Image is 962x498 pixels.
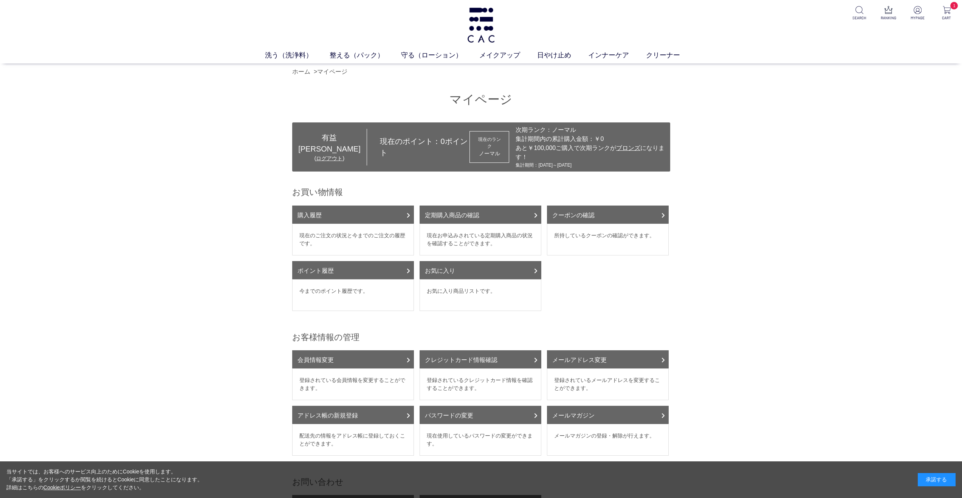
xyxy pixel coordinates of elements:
dd: 所持しているクーポンの確認ができます。 [547,224,669,255]
a: パスワードの変更 [420,406,541,424]
a: 定期購入商品の確認 [420,206,541,224]
a: ホーム [292,68,310,75]
a: MYPAGE [908,6,927,21]
dd: 登録されているクレジットカード情報を確認することができます。 [420,368,541,400]
div: 集計期間：[DATE]～[DATE] [516,162,666,169]
span: ブロンズ [616,145,640,151]
dd: 今までのポイント履歴です。 [292,279,414,311]
p: RANKING [879,15,898,21]
div: あと￥100,000ご購入で次期ランクが になります！ [516,144,666,162]
div: ( ) [292,155,367,162]
li: > [314,67,349,76]
dd: 現在のご注文の状況と今までのご注文の履歴です。 [292,224,414,255]
a: ポイント履歴 [292,261,414,279]
img: logo [466,8,496,43]
dd: 現在お申込みされている定期購入商品の状況を確認することができます。 [420,224,541,255]
div: 集計期間内の累計購入金額：￥0 [516,135,666,144]
a: 1 CART [937,6,956,21]
a: アドレス帳の新規登録 [292,406,414,424]
h2: お買い物情報 [292,187,670,198]
span: 0 [440,137,445,145]
div: 当サイトでは、お客様へのサービス向上のためにCookieを使用します。 「承諾する」をクリックするか閲覧を続けるとCookieに同意したことになります。 詳細はこちらの をクリックしてください。 [6,468,203,492]
a: メールアドレス変更 [547,350,669,368]
a: ログアウト [316,155,342,161]
a: インナーケア [588,50,646,60]
a: Cookieポリシー [43,484,81,490]
a: 日やけ止め [537,50,588,60]
dt: 現在のランク [477,136,502,150]
dd: お気に入り商品リストです。 [420,279,541,311]
a: クレジットカード情報確認 [420,350,541,368]
h1: マイページ [292,91,670,108]
dd: 現在使用しているパスワードの変更ができます。 [420,424,541,456]
a: お気に入り [420,261,541,279]
div: ノーマル [477,150,502,158]
h2: お客様情報の管理 [292,332,670,343]
span: 1 [950,2,958,9]
p: MYPAGE [908,15,927,21]
a: 洗う（洗浄料） [265,50,330,60]
div: 有益 [PERSON_NAME] [292,132,367,155]
a: 購入履歴 [292,206,414,224]
div: 現在のポイント： ポイント [367,136,469,158]
a: 守る（ローション） [401,50,479,60]
dd: メールマガジンの登録・解除が行えます。 [547,424,669,456]
a: RANKING [879,6,898,21]
p: 配送先の情報をアドレス帳に登録しておくことができます。 [299,432,407,448]
p: CART [937,15,956,21]
div: 次期ランク：ノーマル [516,125,666,135]
a: メールマガジン [547,406,669,424]
a: 会員情報変更 [292,350,414,368]
a: SEARCH [850,6,869,21]
dd: 登録されている会員情報を変更することができます。 [292,368,414,400]
a: クーポンの確認 [547,206,669,224]
a: マイページ [317,68,347,75]
a: 整える（パック） [330,50,401,60]
p: SEARCH [850,15,869,21]
a: メイクアップ [479,50,537,60]
a: クリーナー [646,50,697,60]
dd: 登録されているメールアドレスを変更することができます。 [547,368,669,400]
div: 承諾する [918,473,956,486]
